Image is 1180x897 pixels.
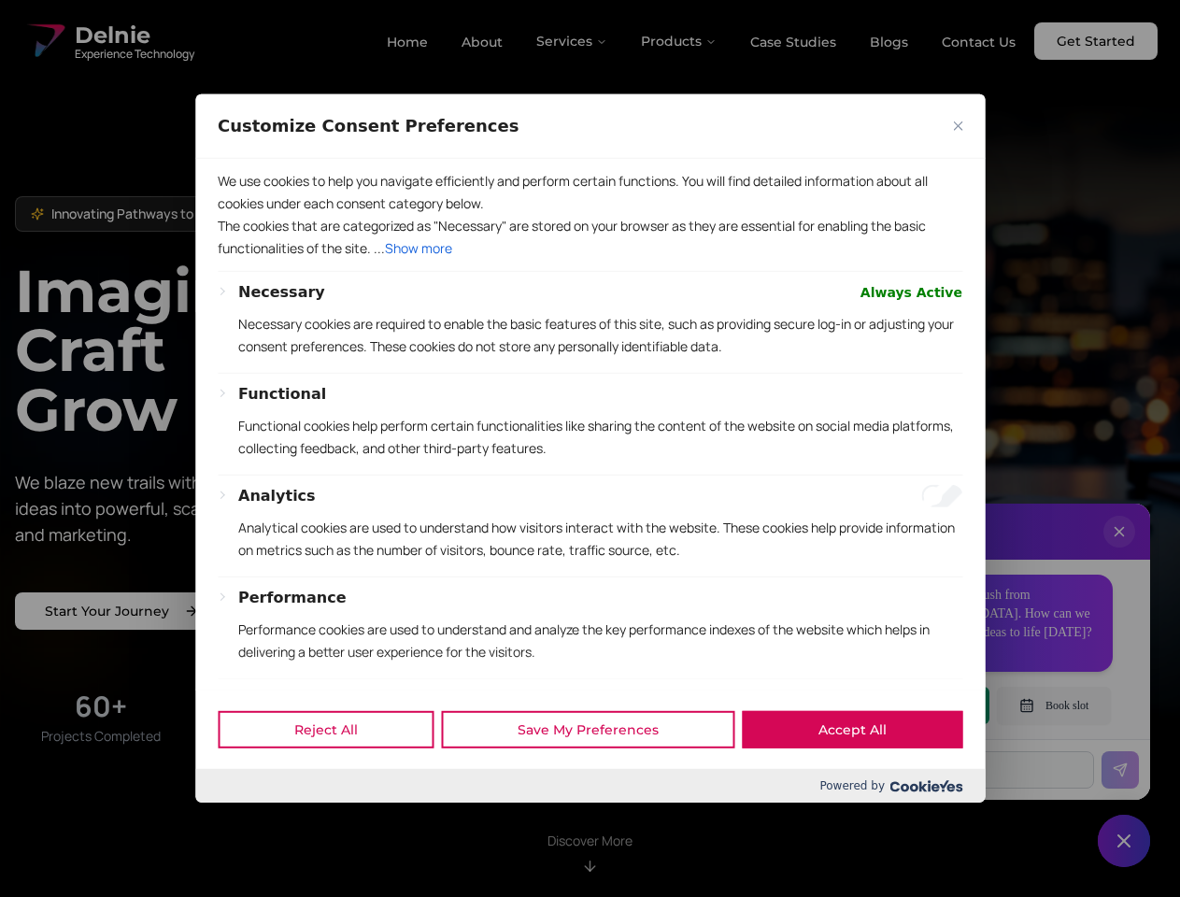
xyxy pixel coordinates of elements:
[441,711,734,748] button: Save My Preferences
[238,587,347,609] button: Performance
[385,237,452,260] button: Show more
[238,517,962,562] p: Analytical cookies are used to understand how visitors interact with the website. These cookies h...
[860,281,962,304] span: Always Active
[238,619,962,663] p: Performance cookies are used to understand and analyze the key performance indexes of the website...
[218,115,519,137] span: Customize Consent Preferences
[742,711,962,748] button: Accept All
[238,485,316,507] button: Analytics
[238,383,326,406] button: Functional
[218,215,962,260] p: The cookies that are categorized as "Necessary" are stored on your browser as they are essential ...
[238,415,962,460] p: Functional cookies help perform certain functionalities like sharing the content of the website o...
[218,170,962,215] p: We use cookies to help you navigate efficiently and perform certain functions. You will find deta...
[238,313,962,358] p: Necessary cookies are required to enable the basic features of this site, such as providing secur...
[953,121,962,131] img: Close
[195,769,985,803] div: Powered by
[238,281,325,304] button: Necessary
[921,485,962,507] input: Enable Analytics
[218,711,434,748] button: Reject All
[889,780,962,792] img: Cookieyes logo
